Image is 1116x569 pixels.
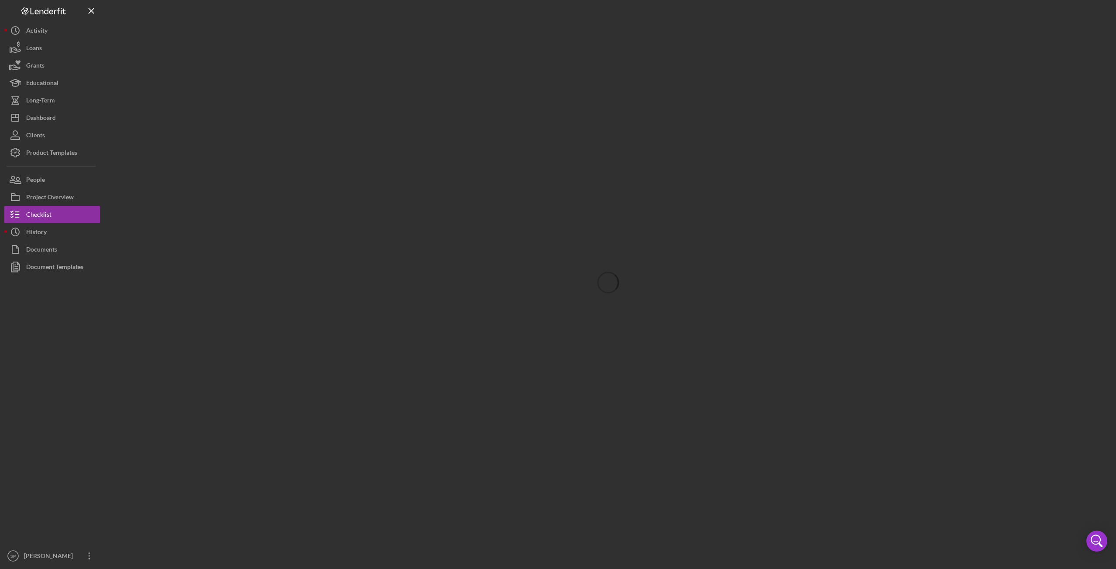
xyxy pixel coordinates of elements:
[10,554,16,559] text: SP
[4,57,100,74] button: Grants
[26,39,42,59] div: Loans
[1086,531,1107,552] div: Open Intercom Messenger
[4,109,100,126] button: Dashboard
[4,206,100,223] button: Checklist
[4,223,100,241] button: History
[4,126,100,144] button: Clients
[26,223,47,243] div: History
[4,39,100,57] button: Loans
[4,92,100,109] button: Long-Term
[4,258,100,276] button: Document Templates
[4,74,100,92] button: Educational
[4,22,100,39] button: Activity
[26,241,57,260] div: Documents
[22,547,78,567] div: [PERSON_NAME]
[26,144,77,164] div: Product Templates
[26,57,44,76] div: Grants
[26,206,51,225] div: Checklist
[26,258,83,278] div: Document Templates
[26,126,45,146] div: Clients
[26,74,58,94] div: Educational
[4,188,100,206] button: Project Overview
[26,171,45,191] div: People
[26,92,55,111] div: Long-Term
[4,171,100,188] button: People
[26,109,56,129] div: Dashboard
[26,188,74,208] div: Project Overview
[26,22,48,41] div: Activity
[4,144,100,161] button: Product Templates
[4,547,100,565] button: SP[PERSON_NAME]
[4,241,100,258] button: Documents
